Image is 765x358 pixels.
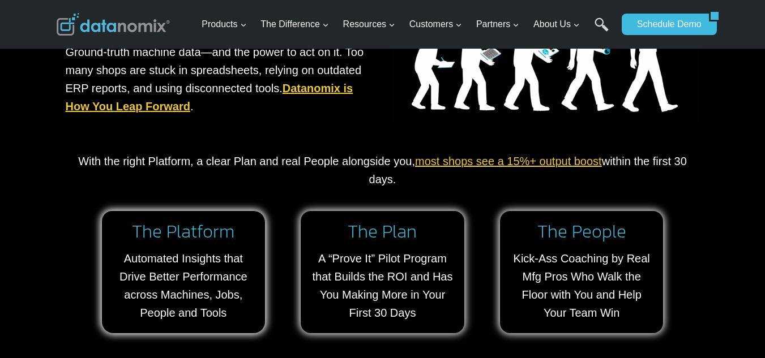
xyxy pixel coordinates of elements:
span: The Difference [260,17,329,32]
iframe: Popup CTA [6,158,187,352]
nav: Primary Navigation [197,6,616,43]
span: Resources [343,17,395,32]
span: About Us [533,17,580,32]
span: Customers [409,17,462,32]
img: Datanomix [57,13,170,36]
span: Partners [476,17,519,32]
a: most shops see a 15%+ output boost [415,155,602,167]
a: Datanomix is How You Leap Forward [66,82,353,113]
span: Products [202,17,246,32]
p: With the right Platform, a clear Plan and real People alongside you, within the first 30 days. [66,152,700,188]
a: Search [595,18,609,43]
p: Ground-truth machine data—and the power to act on it. Too many shops are stuck in spreadsheets, r... [66,43,374,115]
a: Schedule Demo [622,14,709,35]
